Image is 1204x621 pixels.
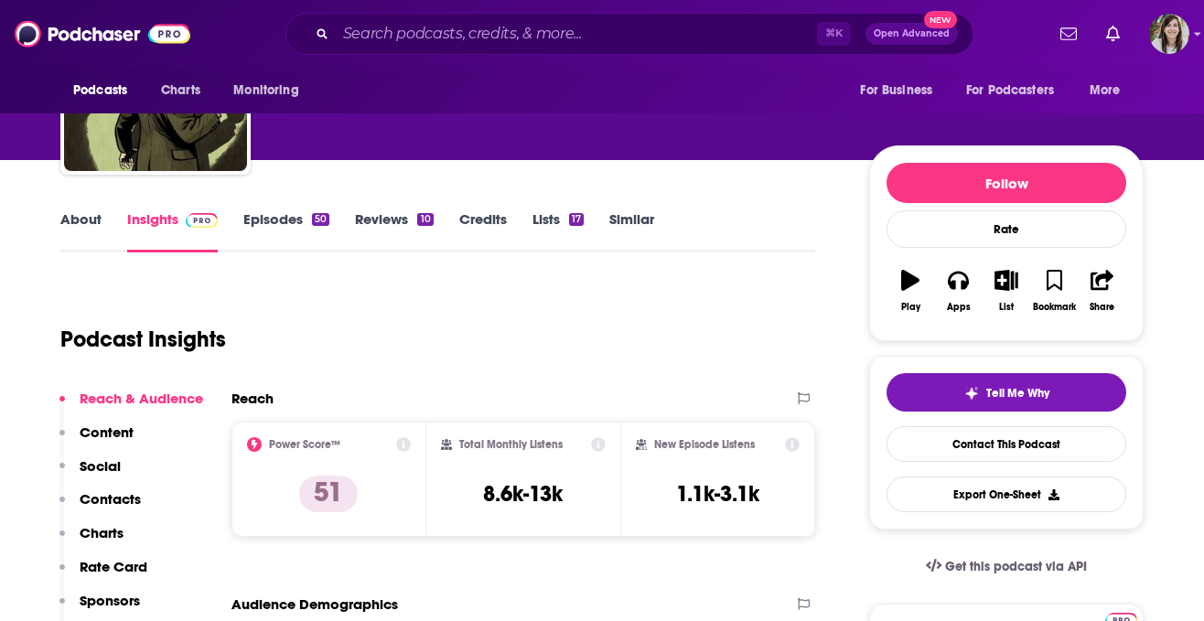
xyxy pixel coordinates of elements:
[59,457,121,491] button: Social
[1090,302,1114,313] div: Share
[73,78,127,103] span: Podcasts
[243,210,329,252] a: Episodes50
[59,558,147,592] button: Rate Card
[945,559,1087,574] span: Get this podcast via API
[654,438,755,451] h2: New Episode Listens
[569,213,584,226] div: 17
[483,480,563,508] h3: 8.6k-13k
[127,210,218,252] a: InsightsPodchaser Pro
[986,386,1049,401] span: Tell Me Why
[60,326,226,353] h1: Podcast Insights
[80,457,121,475] p: Social
[1149,14,1189,54] button: Show profile menu
[934,258,982,324] button: Apps
[1149,14,1189,54] span: Logged in as devinandrade
[269,438,340,451] h2: Power Score™
[887,163,1126,203] button: Follow
[901,302,920,313] div: Play
[15,16,190,51] img: Podchaser - Follow, Share and Rate Podcasts
[59,524,124,558] button: Charts
[312,213,329,226] div: 50
[532,210,584,252] a: Lists17
[887,258,934,324] button: Play
[459,438,563,451] h2: Total Monthly Listens
[1090,78,1121,103] span: More
[964,386,979,401] img: tell me why sparkle
[1053,18,1084,49] a: Show notifications dropdown
[80,490,141,508] p: Contacts
[887,210,1126,248] div: Rate
[220,73,322,108] button: open menu
[947,302,971,313] div: Apps
[80,423,134,441] p: Content
[887,373,1126,412] button: tell me why sparkleTell Me Why
[59,423,134,457] button: Content
[1033,302,1076,313] div: Bookmark
[847,73,955,108] button: open menu
[1079,258,1126,324] button: Share
[80,558,147,575] p: Rate Card
[59,490,141,524] button: Contacts
[60,210,102,252] a: About
[1030,258,1078,324] button: Bookmark
[336,19,817,48] input: Search podcasts, credits, & more...
[999,302,1014,313] div: List
[459,210,507,252] a: Credits
[80,524,124,541] p: Charts
[1099,18,1127,49] a: Show notifications dropdown
[285,13,973,55] div: Search podcasts, credits, & more...
[299,476,358,512] p: 51
[231,390,274,407] h2: Reach
[59,390,203,423] button: Reach & Audience
[817,22,851,46] span: ⌘ K
[983,258,1030,324] button: List
[609,210,654,252] a: Similar
[887,476,1126,512] button: Export One-Sheet
[676,480,759,508] h3: 1.1k-3.1k
[186,213,218,228] img: Podchaser Pro
[80,390,203,407] p: Reach & Audience
[1077,73,1144,108] button: open menu
[231,595,398,613] h2: Audience Demographics
[924,11,957,28] span: New
[417,213,433,226] div: 10
[860,78,932,103] span: For Business
[60,73,151,108] button: open menu
[887,426,1126,462] a: Contact This Podcast
[355,210,433,252] a: Reviews10
[865,23,958,45] button: Open AdvancedNew
[161,78,200,103] span: Charts
[233,78,298,103] span: Monitoring
[966,78,1054,103] span: For Podcasters
[874,29,950,38] span: Open Advanced
[1149,14,1189,54] img: User Profile
[80,592,140,609] p: Sponsors
[954,73,1080,108] button: open menu
[149,73,211,108] a: Charts
[911,544,1102,589] a: Get this podcast via API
